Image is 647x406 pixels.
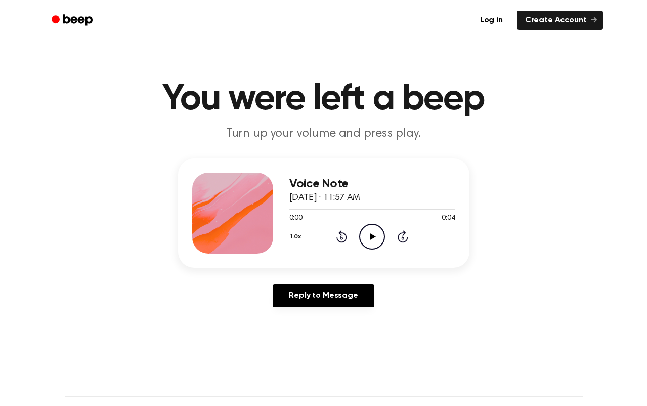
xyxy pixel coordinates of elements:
button: 1.0x [289,228,305,246]
span: 0:04 [442,213,455,224]
a: Create Account [517,11,603,30]
a: Reply to Message [273,284,374,307]
a: Beep [45,11,102,30]
h3: Voice Note [289,177,455,191]
p: Turn up your volume and press play. [130,126,518,142]
h1: You were left a beep [65,81,583,117]
span: [DATE] · 11:57 AM [289,193,360,202]
span: 0:00 [289,213,303,224]
a: Log in [472,11,511,30]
